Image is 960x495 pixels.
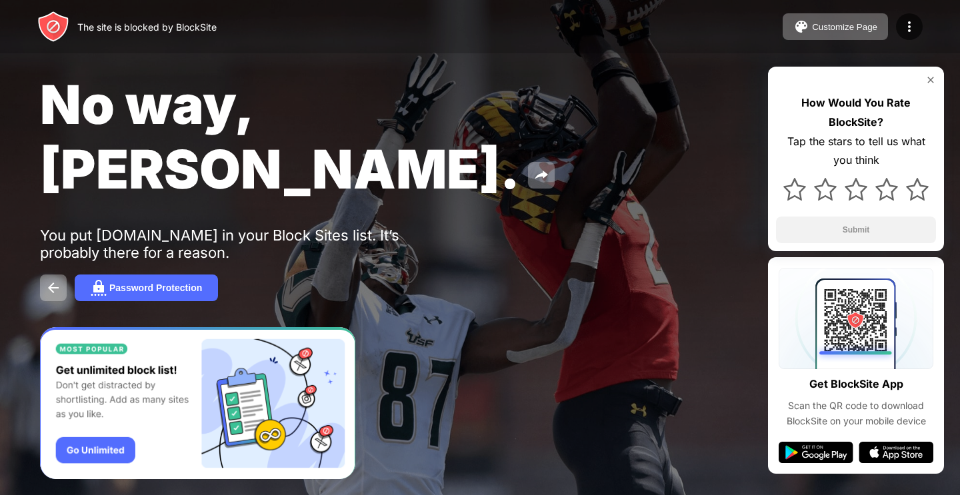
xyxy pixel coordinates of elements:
img: back.svg [45,280,61,296]
div: Password Protection [109,282,202,293]
img: menu-icon.svg [901,19,917,35]
div: You put [DOMAIN_NAME] in your Block Sites list. It’s probably there for a reason. [40,227,452,261]
button: Submit [776,217,936,243]
div: Tap the stars to tell us what you think [776,132,936,171]
div: Get BlockSite App [809,374,903,394]
iframe: Banner [40,327,355,480]
button: Password Protection [75,274,218,301]
div: The site is blocked by BlockSite [77,21,217,33]
img: star.svg [875,178,898,201]
img: google-play.svg [779,442,853,463]
div: Scan the QR code to download BlockSite on your mobile device [779,398,933,428]
img: header-logo.svg [37,11,69,43]
img: star.svg [906,178,929,201]
img: star.svg [783,178,806,201]
div: Customize Page [812,22,877,32]
div: How Would You Rate BlockSite? [776,93,936,132]
img: star.svg [845,178,867,201]
img: pallet.svg [793,19,809,35]
button: Customize Page [783,13,888,40]
span: No way, [PERSON_NAME]. [40,72,520,201]
img: share.svg [533,167,549,183]
img: star.svg [814,178,837,201]
img: app-store.svg [859,442,933,463]
img: password.svg [91,280,107,296]
img: rate-us-close.svg [925,75,936,85]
